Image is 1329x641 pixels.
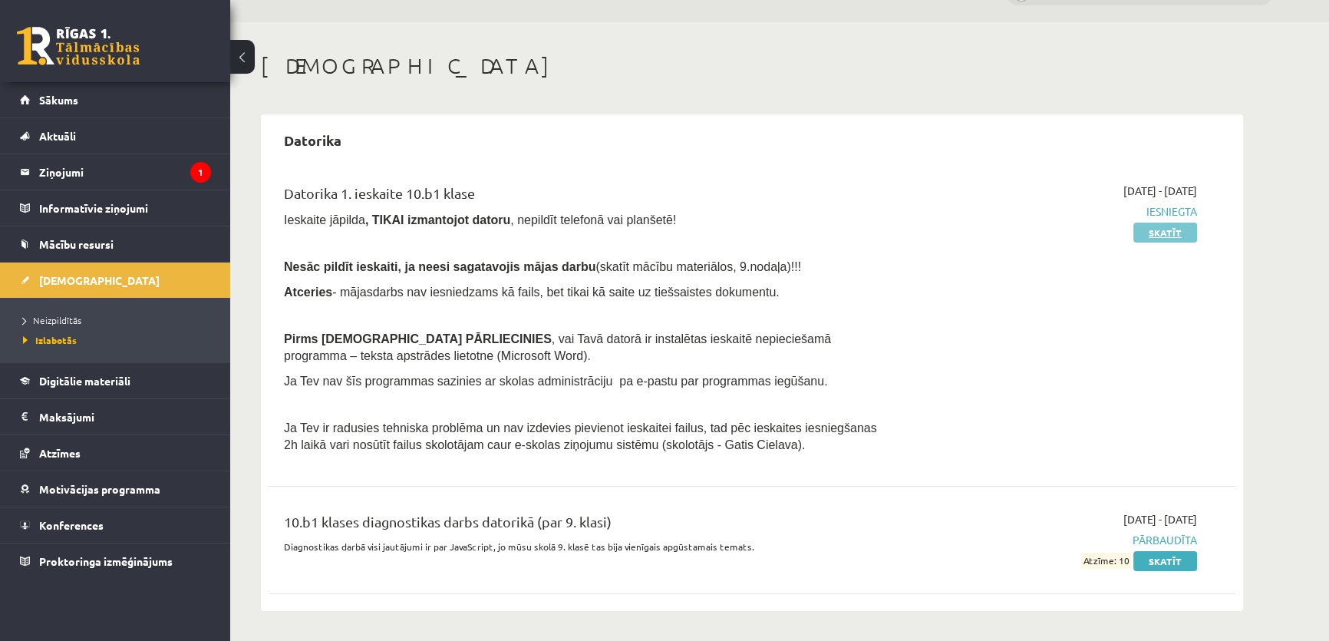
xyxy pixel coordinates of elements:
[269,122,357,158] h2: Datorika
[20,82,211,117] a: Sākums
[284,213,676,226] span: Ieskaite jāpilda , nepildīt telefonā vai planšetē!
[20,363,211,398] a: Digitālie materiāli
[908,532,1197,548] span: Pārbaudīta
[39,154,211,190] legend: Ziņojumi
[20,399,211,434] a: Maksājumi
[39,129,76,143] span: Aktuāli
[1123,511,1197,527] span: [DATE] - [DATE]
[1123,183,1197,199] span: [DATE] - [DATE]
[284,511,885,540] div: 10.b1 klases diagnostikas darbs datorikā (par 9. klasi)
[365,213,510,226] b: , TIKAI izmantojot datoru
[284,260,595,273] span: Nesāc pildīt ieskaiti, ja neesi sagatavojis mājas darbu
[39,374,130,388] span: Digitālie materiāli
[39,399,211,434] legend: Maksājumi
[20,226,211,262] a: Mācību resursi
[39,518,104,532] span: Konferences
[39,554,173,568] span: Proktoringa izmēģinājums
[23,314,81,326] span: Neizpildītās
[39,273,160,287] span: [DEMOGRAPHIC_DATA]
[20,190,211,226] a: Informatīvie ziņojumi
[39,482,160,496] span: Motivācijas programma
[1133,223,1197,243] a: Skatīt
[20,544,211,579] a: Proktoringa izmēģinājums
[17,27,140,65] a: Rīgas 1. Tālmācības vidusskola
[20,471,211,507] a: Motivācijas programma
[39,190,211,226] legend: Informatīvie ziņojumi
[284,183,885,211] div: Datorika 1. ieskaite 10.b1 klase
[284,286,780,299] span: - mājasdarbs nav iesniedzams kā fails, bet tikai kā saite uz tiešsaistes dokumentu.
[284,286,332,299] b: Atceries
[20,507,211,543] a: Konferences
[284,332,831,362] span: , vai Tavā datorā ir instalētas ieskaitē nepieciešamā programma – teksta apstrādes lietotne (Micr...
[284,540,885,553] p: Diagnostikas darbā visi jautājumi ir par JavaScript, jo mūsu skolā 9. klasē tas bija vienīgais ap...
[20,154,211,190] a: Ziņojumi1
[20,118,211,154] a: Aktuāli
[284,421,877,451] span: Ja Tev ir radusies tehniska problēma un nav izdevies pievienot ieskaitei failus, tad pēc ieskaite...
[20,435,211,471] a: Atzīmes
[20,263,211,298] a: [DEMOGRAPHIC_DATA]
[261,53,1243,79] h1: [DEMOGRAPHIC_DATA]
[39,446,81,460] span: Atzīmes
[908,203,1197,220] span: Iesniegta
[284,332,552,345] span: Pirms [DEMOGRAPHIC_DATA] PĀRLIECINIES
[23,333,215,347] a: Izlabotās
[39,237,114,251] span: Mācību resursi
[23,334,77,346] span: Izlabotās
[190,162,211,183] i: 1
[23,313,215,327] a: Neizpildītās
[1133,551,1197,571] a: Skatīt
[284,375,827,388] span: Ja Tev nav šīs programmas sazinies ar skolas administrāciju pa e-pastu par programmas iegūšanu.
[39,93,78,107] span: Sākums
[595,260,801,273] span: (skatīt mācību materiālos, 9.nodaļa)!!!
[1081,553,1131,569] span: Atzīme: 10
